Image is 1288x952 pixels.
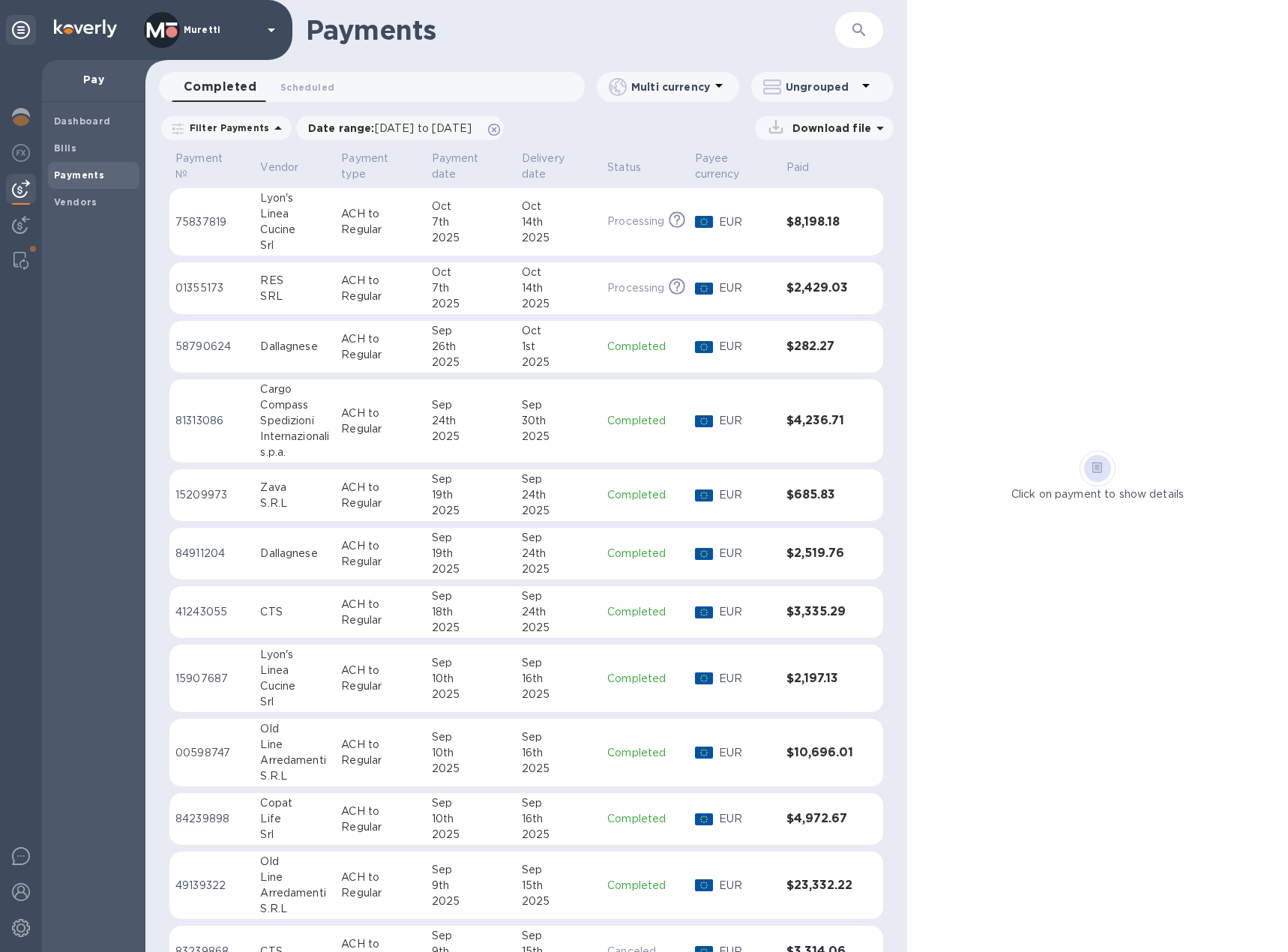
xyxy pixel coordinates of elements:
p: ACH to Regular [341,870,419,901]
h3: $8,198.18 [786,215,853,229]
p: Delivery date [522,151,576,182]
div: Date range:[DATE] to [DATE] [296,116,504,140]
div: Arredamenti [260,885,329,901]
div: Cargo [260,382,329,397]
div: S.R.L [260,768,329,784]
div: Sep [432,795,510,811]
p: Completed [607,811,682,827]
h3: $4,236.71 [786,414,853,428]
div: Zava [260,480,329,495]
h1: Payments [306,14,835,46]
div: 2025 [432,620,510,636]
div: Oct [522,265,595,280]
div: Old [260,854,329,870]
p: ACH to Regular [341,331,419,363]
p: Status [607,160,641,175]
p: ACH to Regular [341,406,419,437]
div: Oct [432,199,510,214]
h3: $282.27 [786,340,853,354]
p: Click on payment to show details [1011,486,1184,502]
span: Payment type [341,151,419,182]
p: Completed [607,604,682,620]
p: Processing [607,214,664,229]
div: Sep [432,729,510,745]
p: Completed [607,671,682,687]
p: EUR [719,413,774,429]
span: Payment date [432,151,510,182]
div: Sep [432,397,510,413]
div: Dallagnese [260,339,329,355]
p: Vendor [260,160,298,175]
div: 7th [432,280,510,296]
div: Sep [522,530,595,546]
h3: $685.83 [786,488,853,502]
p: Completed [607,413,682,429]
div: 9th [432,878,510,894]
div: CTS [260,604,329,620]
span: Status [607,160,660,175]
div: Oct [432,265,510,280]
div: Srl [260,238,329,253]
span: Payment № [175,151,248,182]
p: ACH to Regular [341,538,419,570]
p: Paid [786,160,810,175]
div: 30th [522,413,595,429]
b: Payments [54,169,104,181]
div: Sep [432,928,510,944]
p: Payment type [341,151,400,182]
div: Dallagnese [260,546,329,561]
div: 19th [432,546,510,561]
div: Copat [260,795,329,811]
div: Oct [522,199,595,214]
div: Spedizioni [260,413,329,429]
div: 2025 [432,355,510,370]
div: 14th [522,214,595,230]
p: Completed [607,487,682,503]
div: 2025 [522,620,595,636]
div: 2025 [522,561,595,577]
div: 2025 [522,687,595,702]
div: 2025 [432,761,510,777]
div: Sep [522,795,595,811]
div: Old [260,721,329,737]
span: Scheduled [280,79,334,95]
div: 10th [432,811,510,827]
div: 19th [432,487,510,503]
p: EUR [719,811,774,827]
div: Line [260,870,329,885]
p: ACH to Regular [341,206,419,238]
p: Payment № [175,151,229,182]
div: RES [260,273,329,289]
div: Compass [260,397,329,413]
span: Completed [184,76,256,97]
p: 81313086 [175,413,248,429]
p: EUR [719,214,774,230]
div: Sep [522,472,595,487]
div: 2025 [432,827,510,843]
p: Completed [607,878,682,894]
div: 2025 [522,296,595,312]
div: Unpin categories [6,15,36,45]
div: S.R.L [260,901,329,917]
h3: $4,972.67 [786,812,853,826]
div: Sep [522,729,595,745]
p: ACH to Regular [341,273,419,304]
div: Line [260,737,329,753]
div: 24th [522,604,595,620]
div: 7th [432,214,510,230]
p: ACH to Regular [341,737,419,768]
div: 2025 [432,296,510,312]
p: ACH to Regular [341,480,419,511]
h3: $10,696.01 [786,746,853,760]
div: 16th [522,811,595,827]
b: Bills [54,142,76,154]
div: Oct [522,323,595,339]
div: 2025 [522,355,595,370]
div: Sep [522,928,595,944]
p: Completed [607,745,682,761]
p: Filter Payments [184,121,269,134]
p: 75837819 [175,214,248,230]
div: SRL [260,289,329,304]
span: Vendor [260,160,318,175]
p: Download file [786,121,871,136]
